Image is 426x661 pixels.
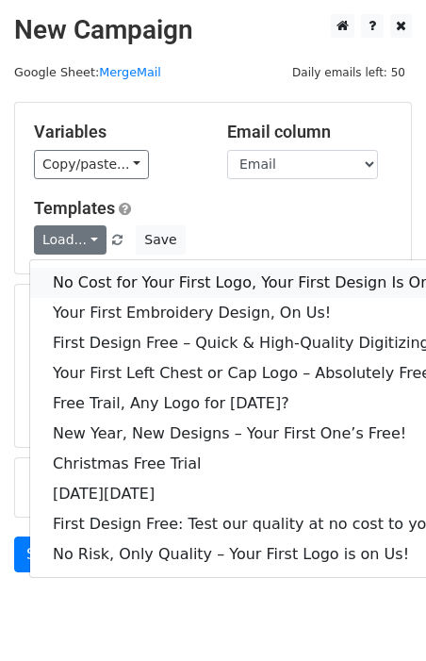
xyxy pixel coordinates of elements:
h5: Variables [34,122,199,142]
h5: Email column [227,122,392,142]
a: Copy/paste... [34,150,149,179]
small: Google Sheet: [14,65,161,79]
a: MergeMail [99,65,161,79]
a: Templates [34,198,115,218]
a: Send [14,537,76,572]
a: Load... [34,225,106,255]
button: Save [136,225,185,255]
h2: New Campaign [14,14,412,46]
span: Daily emails left: 50 [286,62,412,83]
a: Daily emails left: 50 [286,65,412,79]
